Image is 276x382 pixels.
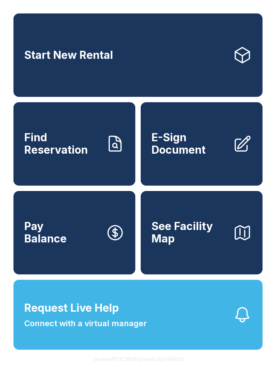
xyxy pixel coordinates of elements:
a: E-Sign Document [141,102,263,186]
span: Request Live Help [24,300,119,316]
a: PayBalance [13,191,135,274]
button: VersionPE2CWShLHxwLdo7nhiB05 [88,350,189,369]
span: Connect with a virtual manager [24,317,147,330]
button: Request Live HelpConnect with a virtual manager [13,280,263,350]
button: See Facility Map [141,191,263,274]
span: E-Sign Document [151,131,228,156]
a: Find Reservation [13,102,135,186]
a: Start New Rental [13,13,263,97]
span: Start New Rental [24,49,113,62]
span: See Facility Map [151,220,228,245]
span: Find Reservation [24,131,100,156]
span: Pay Balance [24,220,67,245]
